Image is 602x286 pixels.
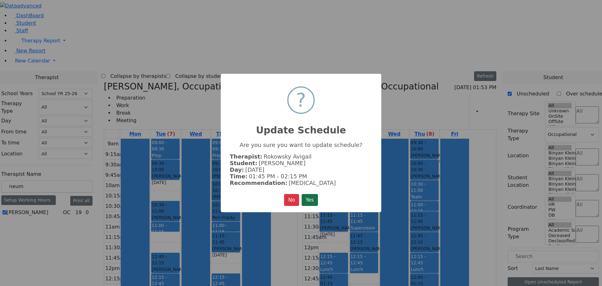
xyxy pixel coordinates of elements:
[249,173,307,180] span: 01:45 PM - 02:15 PM
[264,153,312,160] span: Rokowsky Avigail
[230,180,288,186] strong: Recommendation:
[230,153,262,160] strong: Therapist:
[230,166,244,173] strong: Day:
[230,142,372,148] p: Are you sure you want to update schedule?
[230,173,248,180] strong: Time:
[259,160,306,166] span: [PERSON_NAME]
[221,117,381,136] h2: Update Schedule
[230,160,257,166] strong: Student:
[284,194,299,206] button: No
[289,180,336,186] span: [MEDICAL_DATA]
[245,166,264,173] span: [DATE]
[296,88,306,113] div: ?
[302,194,318,206] button: Yes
